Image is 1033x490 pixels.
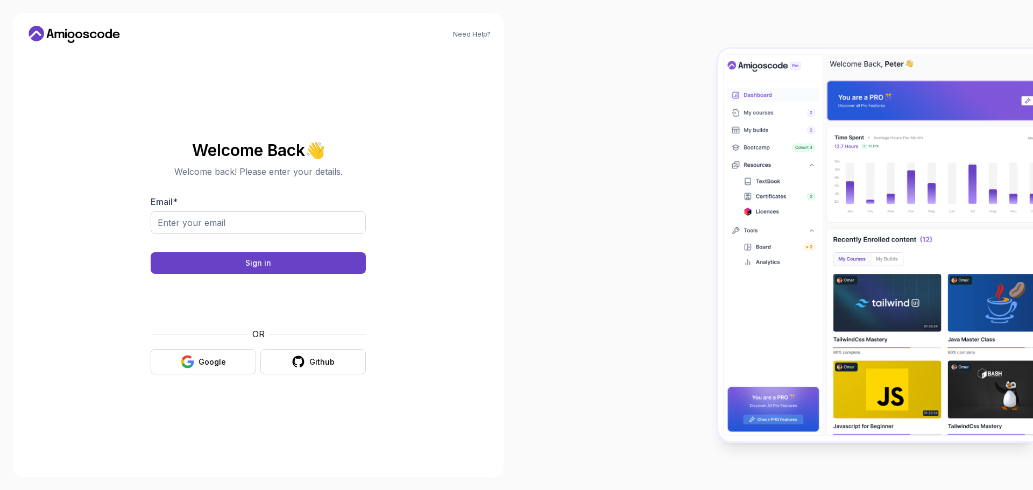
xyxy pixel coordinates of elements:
[151,141,366,159] h2: Welcome Back
[260,349,366,374] button: Github
[151,196,178,207] label: Email *
[151,211,366,234] input: Enter your email
[303,138,329,162] span: 👋
[252,328,265,340] p: OR
[199,357,226,367] div: Google
[177,280,339,321] iframe: Widget containing checkbox for hCaptcha security challenge
[453,30,491,39] a: Need Help?
[718,49,1033,441] img: Amigoscode Dashboard
[151,165,366,178] p: Welcome back! Please enter your details.
[151,349,256,374] button: Google
[309,357,335,367] div: Github
[26,26,123,43] a: Home link
[245,258,271,268] div: Sign in
[151,252,366,274] button: Sign in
